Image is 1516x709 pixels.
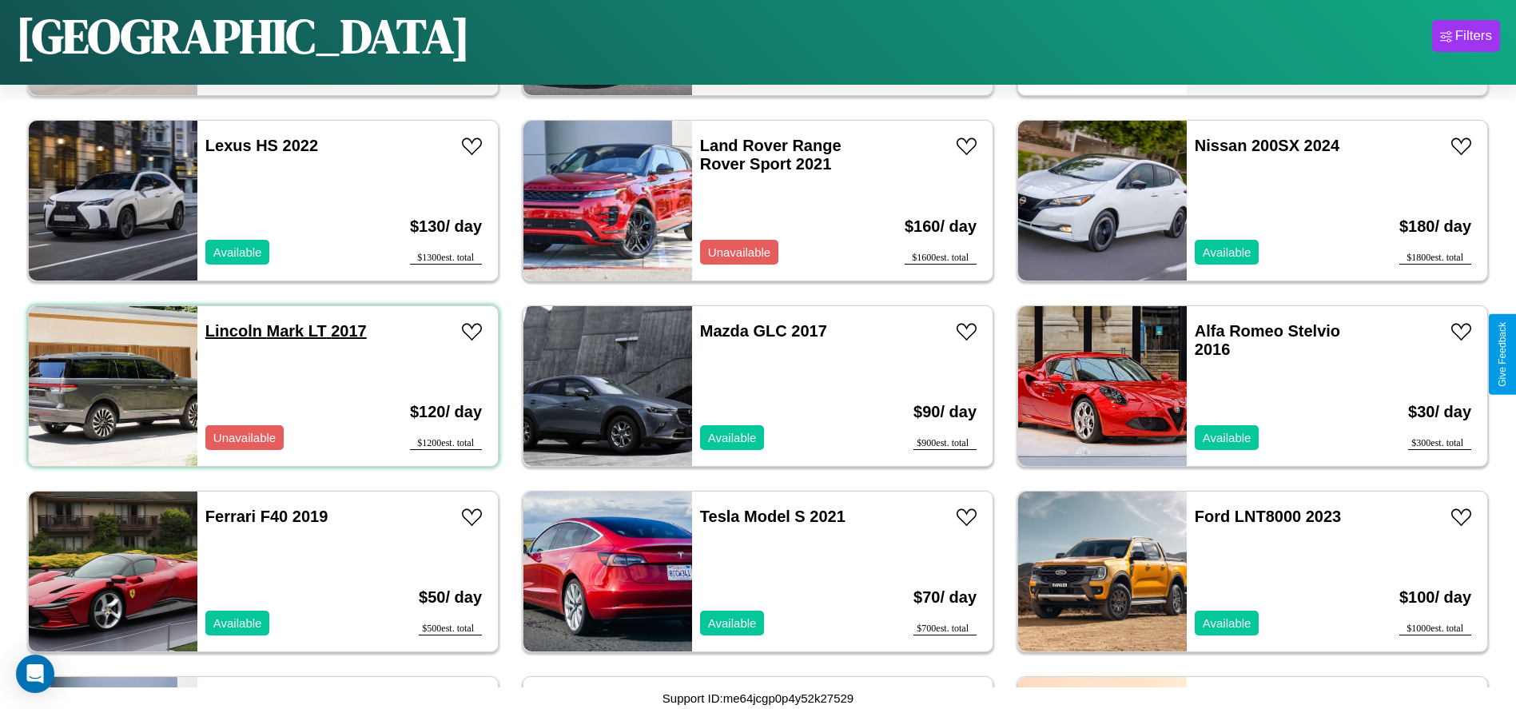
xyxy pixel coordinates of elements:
button: Filters [1432,20,1500,52]
div: $ 700 est. total [913,623,977,635]
p: Available [708,427,757,448]
a: Lincoln Mark LT 2017 [205,322,367,340]
h3: $ 30 / day [1408,387,1471,437]
h3: $ 160 / day [905,201,977,252]
p: Available [213,612,262,634]
a: Nissan 200SX 2024 [1195,137,1339,154]
a: Ferrari F40 2019 [205,508,328,525]
a: Land Rover Range Rover Sport 2021 [700,137,842,173]
a: Lexus HS 2022 [205,137,318,154]
p: Available [1203,612,1251,634]
p: Support ID: me64jcgp0p4y52k27529 [663,687,853,709]
div: Give Feedback [1497,322,1508,387]
p: Available [1203,241,1251,263]
a: Ford LNT8000 2023 [1195,508,1341,525]
div: $ 500 est. total [419,623,482,635]
a: Tesla Model S 2021 [700,508,846,525]
div: $ 1300 est. total [410,252,482,265]
h3: $ 180 / day [1399,201,1471,252]
h3: $ 130 / day [410,201,482,252]
div: $ 1200 est. total [410,437,482,450]
div: Open Intercom Messenger [16,655,54,693]
h3: $ 50 / day [419,572,482,623]
div: $ 300 est. total [1408,437,1471,450]
h3: $ 90 / day [913,387,977,437]
div: $ 1600 est. total [905,252,977,265]
p: Available [1203,427,1251,448]
div: $ 900 est. total [913,437,977,450]
div: $ 1800 est. total [1399,252,1471,265]
p: Available [708,612,757,634]
p: Unavailable [213,427,276,448]
div: $ 1000 est. total [1399,623,1471,635]
h3: $ 70 / day [913,572,977,623]
a: Mazda GLC 2017 [700,322,827,340]
a: Alfa Romeo Stelvio 2016 [1195,322,1340,358]
p: Unavailable [708,241,770,263]
h3: $ 120 / day [410,387,482,437]
p: Available [213,241,262,263]
h1: [GEOGRAPHIC_DATA] [16,3,470,69]
h3: $ 100 / day [1399,572,1471,623]
div: Filters [1455,28,1492,44]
